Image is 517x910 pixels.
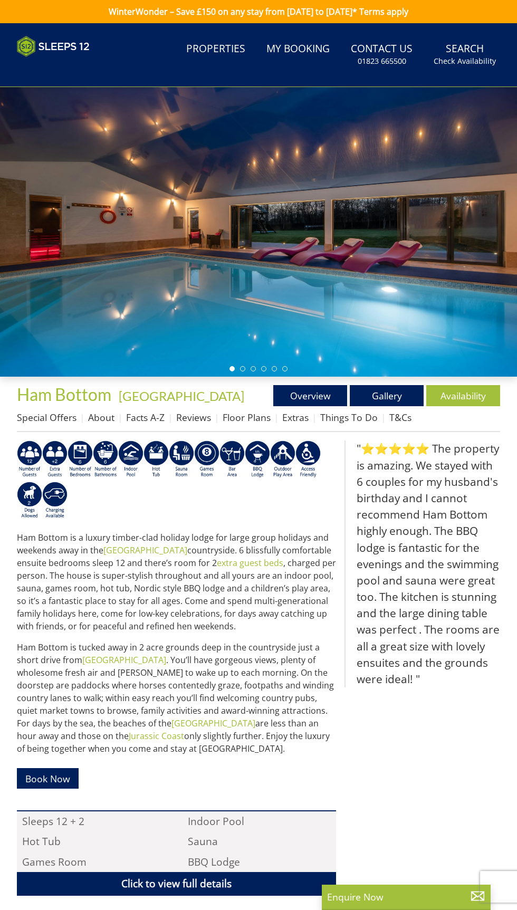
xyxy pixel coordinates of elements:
[327,890,485,904] p: Enquire Now
[17,411,76,424] a: Special Offers
[183,832,337,852] li: Sauna
[344,440,500,687] blockquote: "⭐⭐⭐⭐⭐ The property is amazing. We stayed with 6 couples for my husband's birthday and I cannot r...
[126,411,165,424] a: Facts A-Z
[17,832,170,852] li: Hot Tub
[434,56,496,66] small: Check Availability
[17,440,42,478] img: AD_4nXeyNBIiEViFqGkFxeZn-WxmRvSobfXIejYCAwY7p4slR9Pvv7uWB8BWWl9Rip2DDgSCjKzq0W1yXMRj2G_chnVa9wg_L...
[194,440,219,478] img: AD_4nXdrZMsjcYNLGsKuA84hRzvIbesVCpXJ0qqnwZoX5ch9Zjv73tWe4fnFRs2gJ9dSiUubhZXckSJX_mqrZBmYExREIfryF...
[42,482,68,520] img: AD_4nXcnT2OPG21WxYUhsl9q61n1KejP7Pk9ESVM9x9VetD-X_UXXoxAKaMRZGYNcSGiAsmGyKm0QlThER1osyFXNLmuYOVBV...
[17,531,336,633] p: Ham Bottom is a luxury timber-clad holiday lodge for large group holidays and weekends away in th...
[103,544,187,556] a: [GEOGRAPHIC_DATA]
[119,388,244,404] a: [GEOGRAPHIC_DATA]
[17,872,336,896] a: Click to view full details
[389,411,411,424] a: T&Cs
[114,388,244,404] span: -
[17,641,336,755] p: Ham Bottom is tucked away in 2 acre grounds deep in the countryside just a short drive from . You...
[17,768,79,789] a: Book Now
[88,411,114,424] a: About
[217,557,283,569] a: extra guest beds
[17,852,170,872] li: Games Room
[262,37,334,61] a: My Booking
[273,385,347,406] a: Overview
[282,411,309,424] a: Extras
[320,411,378,424] a: Things To Do
[429,37,500,72] a: SearchCheck Availability
[295,440,321,478] img: AD_4nXe3VD57-M2p5iq4fHgs6WJFzKj8B0b3RcPFe5LKK9rgeZlFmFoaMJPsJOOJzc7Q6RMFEqsjIZ5qfEJu1txG3QLmI_2ZW...
[223,411,271,424] a: Floor Plans
[182,37,250,61] a: Properties
[245,440,270,478] img: AD_4nXfdu1WaBqbCvRx5dFd3XGC71CFesPHPPZknGuZzXQvBzugmLudJYyY22b9IpSVlKbnRjXo7AJLKEyhYodtd_Fvedgm5q...
[17,384,114,405] a: Ham Bottom
[17,36,90,57] img: Sleeps 12
[17,482,42,520] img: AD_4nXe7_8LrJK20fD9VNWAdfykBvHkWcczWBt5QOadXbvIwJqtaRaRf-iI0SeDpMmH1MdC9T1Vy22FMXzzjMAvSuTB5cJ7z5...
[17,811,170,831] li: Sleeps 12 + 2
[183,852,337,872] li: BBQ Lodge
[183,811,337,831] li: Indoor Pool
[270,440,295,478] img: AD_4nXfjdDqPkGBf7Vpi6H87bmAUe5GYCbodrAbU4sf37YN55BCjSXGx5ZgBV7Vb9EJZsXiNVuyAiuJUB3WVt-w9eJ0vaBcHg...
[118,440,143,478] img: AD_4nXei2dp4L7_L8OvME76Xy1PUX32_NMHbHVSts-g-ZAVb8bILrMcUKZI2vRNdEqfWP017x6NFeUMZMqnp0JYknAB97-jDN...
[17,384,111,405] span: Ham Bottom
[426,385,500,406] a: Availability
[93,440,118,478] img: AD_4nXdmwCQHKAiIjYDk_1Dhq-AxX3fyYPYaVgX942qJE-Y7he54gqc0ybrIGUg6Qr_QjHGl2FltMhH_4pZtc0qV7daYRc31h...
[169,440,194,478] img: AD_4nXdjbGEeivCGLLmyT_JEP7bTfXsjgyLfnLszUAQeQ4RcokDYHVBt5R8-zTDbAVICNoGv1Dwc3nsbUb1qR6CAkrbZUeZBN...
[68,440,93,478] img: AD_4nXfRzBlt2m0mIteXDhAcJCdmEApIceFt1SPvkcB48nqgTZkfMpQlDmULa47fkdYiHD0skDUgcqepViZHFLjVKS2LWHUqM...
[347,37,417,72] a: Contact Us01823 665500
[42,440,68,478] img: AD_4nXeP6WuvG491uY6i5ZIMhzz1N248Ei-RkDHdxvvjTdyF2JXhbvvI0BrTCyeHgyWBEg8oAgd1TvFQIsSlzYPCTB7K21VoI...
[129,730,184,742] a: Jurassic Coast
[12,63,122,72] iframe: Customer reviews powered by Trustpilot
[143,440,169,478] img: AD_4nXcpX5uDwed6-YChlrI2BYOgXwgg3aqYHOhRm0XfZB-YtQW2NrmeCr45vGAfVKUq4uWnc59ZmEsEzoF5o39EWARlT1ewO...
[171,717,255,729] a: [GEOGRAPHIC_DATA]
[82,654,166,666] a: [GEOGRAPHIC_DATA]
[176,411,211,424] a: Reviews
[219,440,245,478] img: AD_4nXeUnLxUhQNc083Qf4a-s6eVLjX_ttZlBxbnREhztiZs1eT9moZ8e5Fzbx9LK6K9BfRdyv0AlCtKptkJvtknTFvAhI3RM...
[358,56,406,66] small: 01823 665500
[350,385,424,406] a: Gallery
